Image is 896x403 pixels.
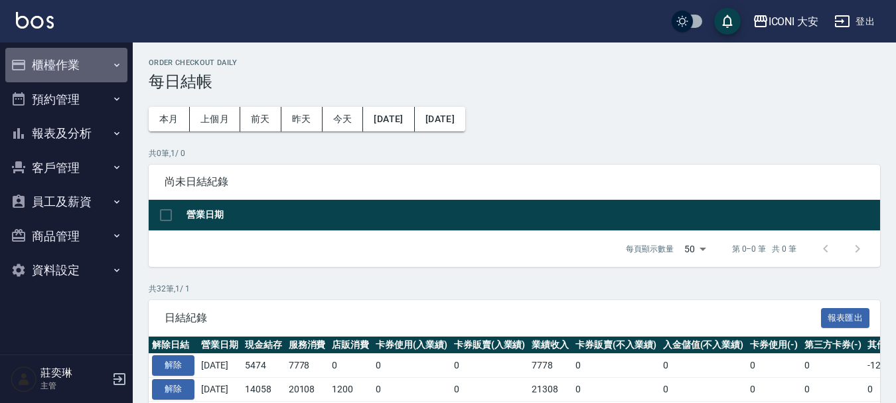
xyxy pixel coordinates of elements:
[372,378,451,402] td: 0
[149,283,880,295] p: 共 32 筆, 1 / 1
[5,151,127,185] button: 客戶管理
[801,378,865,402] td: 0
[11,366,37,392] img: Person
[5,116,127,151] button: 報表及分析
[769,13,819,30] div: ICONI 大安
[190,107,240,131] button: 上個月
[165,311,821,325] span: 日結紀錄
[801,354,865,378] td: 0
[149,147,880,159] p: 共 0 筆, 1 / 0
[285,337,329,354] th: 服務消費
[451,378,529,402] td: 0
[329,354,372,378] td: 0
[285,378,329,402] td: 20108
[5,82,127,117] button: 預約管理
[149,72,880,91] h3: 每日結帳
[152,355,194,376] button: 解除
[242,378,285,402] td: 14058
[5,185,127,219] button: 員工及薪資
[747,354,801,378] td: 0
[329,378,372,402] td: 1200
[660,337,747,354] th: 入金儲值(不入業績)
[242,354,285,378] td: 5474
[528,354,572,378] td: 7778
[285,354,329,378] td: 7778
[572,337,660,354] th: 卡券販賣(不入業績)
[821,311,870,323] a: 報表匯出
[714,8,741,35] button: save
[198,337,242,354] th: 營業日期
[40,380,108,392] p: 主管
[5,219,127,254] button: 商品管理
[747,337,801,354] th: 卡券使用(-)
[528,337,572,354] th: 業績收入
[240,107,281,131] button: 前天
[572,378,660,402] td: 0
[329,337,372,354] th: 店販消費
[821,308,870,329] button: 報表匯出
[198,354,242,378] td: [DATE]
[528,378,572,402] td: 21308
[40,366,108,380] h5: 莊奕琳
[660,378,747,402] td: 0
[829,9,880,34] button: 登出
[679,231,711,267] div: 50
[149,107,190,131] button: 本月
[451,337,529,354] th: 卡券販賣(入業績)
[281,107,323,131] button: 昨天
[16,12,54,29] img: Logo
[149,337,198,354] th: 解除日結
[152,379,194,400] button: 解除
[5,48,127,82] button: 櫃檯作業
[5,253,127,287] button: 資料設定
[660,354,747,378] td: 0
[572,354,660,378] td: 0
[451,354,529,378] td: 0
[149,58,880,67] h2: Order checkout daily
[747,378,801,402] td: 0
[198,378,242,402] td: [DATE]
[801,337,865,354] th: 第三方卡券(-)
[372,354,451,378] td: 0
[242,337,285,354] th: 現金結存
[732,243,796,255] p: 第 0–0 筆 共 0 筆
[363,107,414,131] button: [DATE]
[415,107,465,131] button: [DATE]
[626,243,674,255] p: 每頁顯示數量
[323,107,364,131] button: 今天
[165,175,864,189] span: 尚未日結紀錄
[372,337,451,354] th: 卡券使用(入業績)
[747,8,824,35] button: ICONI 大安
[183,200,880,231] th: 營業日期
